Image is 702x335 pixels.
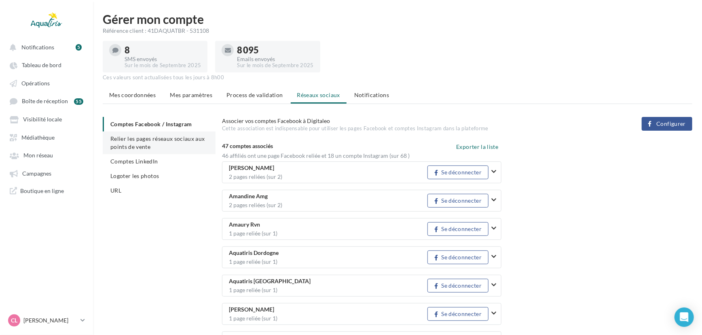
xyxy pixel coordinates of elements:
[11,316,17,324] span: CL
[74,98,83,105] div: 55
[23,316,77,324] p: [PERSON_NAME]
[427,307,488,321] button: Se déconnecter
[21,134,55,141] span: Médiathèque
[222,117,330,124] span: Associer vos comptes Facebook à Digitaleo
[229,287,427,293] div: 1 page reliée (sur 1)
[103,74,692,81] div: Ces valeurs sont actualisées tous les jours à 8h00
[5,76,88,90] a: Opérations
[229,222,260,228] span: Amaury Rvn
[5,40,85,54] button: Notifications 5
[229,174,427,180] div: 2 pages reliées (sur 2)
[5,166,88,180] a: Campagnes
[5,148,88,162] a: Mon réseau
[237,62,313,69] div: Sur le mois de Septembre 2025
[22,98,68,105] span: Boîte de réception
[642,117,692,131] button: Configurer
[125,56,201,62] div: SMS envoyés
[125,62,201,69] div: Sur le mois de Septembre 2025
[5,93,88,108] a: Boîte de réception 55
[125,46,201,55] div: 8
[229,165,274,171] span: [PERSON_NAME]
[110,187,121,194] span: URL
[5,57,88,72] a: Tableau de bord
[427,250,488,264] button: Se déconnecter
[237,46,313,55] div: 8 095
[237,56,313,62] div: Emails envoyés
[656,121,686,127] span: Configurer
[5,184,88,198] a: Boutique en ligne
[6,313,87,328] a: CL [PERSON_NAME]
[103,13,692,25] h1: Gérer mon compte
[226,91,283,98] span: Process de validation
[222,125,533,132] div: Cette association est indispensable pour utiliser les pages Facebook et comptes Instagram dans la...
[453,142,501,152] button: Exporter la liste
[427,194,488,208] button: Se déconnecter
[23,152,53,159] span: Mon réseau
[427,222,488,236] button: Se déconnecter
[110,158,158,165] span: Comptes LinkedIn
[103,27,692,35] div: Référence client : 41DAQUATBR - 531108
[22,62,61,69] span: Tableau de bord
[427,165,488,179] button: Se déconnecter
[21,80,50,87] span: Opérations
[229,250,279,256] span: Aquatiris Dordogne
[109,91,156,98] span: Mes coordonnées
[110,172,159,179] span: Logoter les photos
[354,91,389,98] span: Notifications
[22,170,51,177] span: Campagnes
[229,278,311,284] span: Aquatiris [GEOGRAPHIC_DATA]
[427,279,488,293] button: Se déconnecter
[229,231,427,236] div: 1 page reliée (sur 1)
[675,307,694,327] div: Open Intercom Messenger
[21,44,54,51] span: Notifications
[20,187,64,195] span: Boutique en ligne
[229,259,427,265] div: 1 page reliée (sur 1)
[5,130,88,144] a: Médiathèque
[229,307,274,313] span: [PERSON_NAME]
[76,44,82,51] div: 5
[229,193,268,199] span: Amandine Amg
[229,202,427,208] div: 2 pages reliées (sur 2)
[110,135,205,150] span: Relier les pages réseaux sociaux aux points de vente
[170,91,212,98] span: Mes paramètres
[229,316,427,321] div: 1 page reliée (sur 1)
[23,116,62,123] span: Visibilité locale
[222,142,273,149] span: 47 comptes associés
[5,112,88,126] a: Visibilité locale
[222,152,502,160] div: 46 affiliés ont une page Facebook reliée et 18 un compte Instagram (sur 68 )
